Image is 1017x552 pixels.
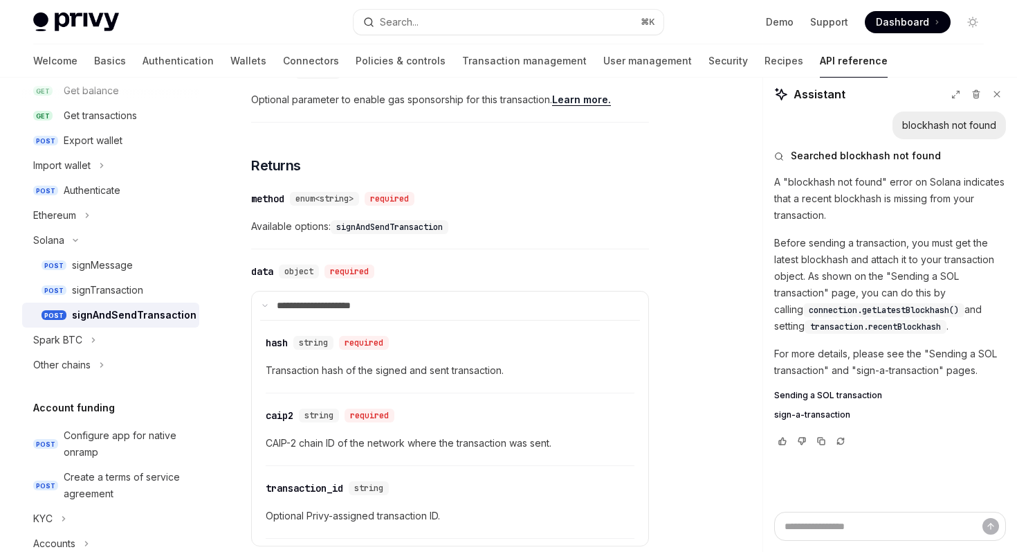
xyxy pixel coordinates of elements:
[33,481,58,491] span: POST
[33,44,77,78] a: Welcome
[774,149,1006,163] button: Searched blockhash not found
[902,118,996,132] div: blockhash not found
[33,186,58,196] span: POST
[764,44,803,78] a: Recipes
[774,512,1006,541] textarea: Ask a question...
[266,362,634,379] span: Transaction hash of the signed and sent transaction.
[22,153,199,178] button: Toggle Import wallet section
[33,207,76,224] div: Ethereum
[304,410,333,421] span: string
[774,409,850,420] span: sign-a-transaction
[72,307,196,323] div: signAndSendTransaction
[766,15,794,29] a: Demo
[42,260,66,271] span: POST
[266,481,343,495] div: transaction_id
[251,192,284,206] div: method
[22,178,199,203] a: POSTAuthenticate
[72,282,143,299] div: signTransaction
[982,518,999,535] button: Send message
[774,434,791,448] button: Vote that response was good
[22,423,199,465] a: POSTConfigure app for native onramp
[794,86,845,103] span: Assistant
[774,390,1006,401] a: Sending a SOL transaction
[331,220,448,234] code: signAndSendTransaction
[33,136,58,146] span: POST
[64,132,122,149] div: Export wallet
[72,257,133,274] div: signMessage
[33,510,53,527] div: KYC
[33,332,82,348] div: Spark BTC
[791,149,941,163] span: Searched blockhash not found
[774,390,882,401] span: Sending a SOL transaction
[42,285,66,296] span: POST
[865,11,951,33] a: Dashboard
[641,17,655,28] span: ⌘ K
[774,346,1006,379] p: For more details, please see the "Sending a SOL transaction" and "sign-a-transaction" pages.
[380,14,419,30] div: Search...
[299,337,328,348] span: string
[251,91,649,108] span: Optional parameter to enable gas sponsorship for this transaction.
[64,182,120,199] div: Authenticate
[794,434,810,448] button: Vote that response was not good
[295,193,354,204] span: enum<string>
[820,44,888,78] a: API reference
[33,439,58,449] span: POST
[810,321,941,332] span: transaction.recentBlockhash
[42,310,66,321] span: POST
[143,44,214,78] a: Authentication
[33,535,75,552] div: Accounts
[365,192,414,206] div: required
[266,336,288,350] div: hash
[809,305,959,316] span: connection.getLatestBlockhash()
[22,228,199,253] button: Toggle Solana section
[251,156,301,175] span: Returns
[832,434,849,448] button: Reload last chat
[94,44,126,78] a: Basics
[64,427,191,461] div: Configure app for native onramp
[33,357,91,373] div: Other chains
[22,328,199,353] button: Toggle Spark BTC section
[603,44,692,78] a: User management
[339,336,389,350] div: required
[774,235,1006,335] p: Before sending a transaction, you must get the latest blockhash and attach it to your transaction...
[345,409,394,422] div: required
[708,44,748,78] a: Security
[33,12,119,32] img: light logo
[354,10,663,35] button: Open search
[22,278,199,303] a: POSTsignTransaction
[33,111,53,121] span: GET
[283,44,339,78] a: Connectors
[552,94,611,106] a: Learn more.
[22,353,199,377] button: Toggle Other chains section
[230,44,266,78] a: Wallets
[22,103,199,128] a: GETGet transactions
[876,15,929,29] span: Dashboard
[22,465,199,506] a: POSTCreate a terms of service agreement
[462,44,587,78] a: Transaction management
[774,174,1006,224] p: A "blockhash not found" error on Solana indicates that a recent blockhash is missing from your tr...
[33,400,115,416] h5: Account funding
[774,409,1006,420] a: sign-a-transaction
[813,434,830,448] button: Copy chat response
[33,157,91,174] div: Import wallet
[324,265,374,278] div: required
[266,435,634,452] span: CAIP-2 chain ID of the network where the transaction was sent.
[251,265,273,278] div: data
[64,469,191,502] div: Create a terms of service agreement
[962,11,984,33] button: Toggle dark mode
[22,506,199,531] button: Toggle KYC section
[810,15,848,29] a: Support
[22,253,199,278] a: POSTsignMessage
[354,483,383,494] span: string
[356,44,446,78] a: Policies & controls
[64,107,137,124] div: Get transactions
[284,266,313,277] span: object
[251,218,649,235] span: Available options:
[22,203,199,228] button: Toggle Ethereum section
[33,232,64,249] div: Solana
[22,128,199,153] a: POSTExport wallet
[266,409,293,422] div: caip2
[22,303,199,328] a: POSTsignAndSendTransaction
